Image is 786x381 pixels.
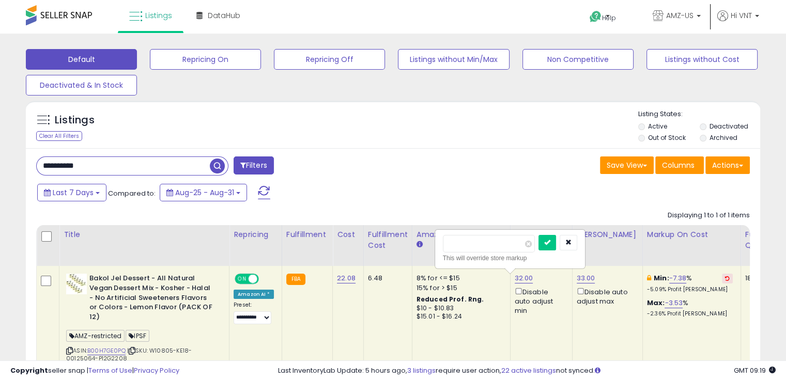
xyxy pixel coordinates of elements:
[126,330,149,342] span: IPSF
[709,122,748,131] label: Deactivated
[581,3,636,34] a: Help
[734,366,776,375] span: 2025-09-8 09:19 GMT
[709,133,737,142] label: Archived
[600,156,654,174] button: Save View
[577,286,635,306] div: Disable auto adjust max
[501,366,556,375] a: 22 active listings
[88,366,132,375] a: Terms of Use
[647,229,736,240] div: Markup on Cost
[717,10,759,34] a: Hi VNT
[646,49,758,70] button: Listings without Cost
[515,286,564,316] div: Disable auto adjust min
[66,346,192,362] span: | SKU: W10805-KE18-00125064-P12G2208
[668,211,750,220] div: Displaying 1 to 1 of 1 items
[257,275,274,283] span: OFF
[577,229,638,240] div: [PERSON_NAME]
[443,253,577,263] div: This will override store markup
[234,156,274,174] button: Filters
[286,274,305,285] small: FBA
[705,156,750,174] button: Actions
[10,366,179,376] div: seller snap | |
[10,366,48,375] strong: Copyright
[647,286,733,293] p: -5.09% Profit [PERSON_NAME]
[417,295,484,304] b: Reduced Prof. Rng.
[398,49,509,70] button: Listings without Min/Max
[368,274,404,283] div: 6.48
[55,113,95,128] h5: Listings
[234,229,278,240] div: Repricing
[26,75,137,96] button: Deactivated & In Stock
[638,109,760,119] p: Listing States:
[577,273,595,283] a: 33.00
[175,187,234,198] span: Aug-25 - Aug-31
[407,366,436,375] a: 3 listings
[236,275,249,283] span: ON
[66,274,87,294] img: 41onZrNyeFL._SL40_.jpg
[108,188,156,198] span: Compared to:
[745,274,777,283] div: 18
[648,133,686,142] label: Out of Stock
[150,49,261,70] button: Repricing On
[234,290,274,299] div: Amazon AI *
[522,49,634,70] button: Non Competitive
[745,229,781,251] div: Fulfillable Quantity
[337,273,356,283] a: 22.08
[589,10,602,23] i: Get Help
[647,298,733,317] div: %
[208,10,240,21] span: DataHub
[647,298,665,308] b: Max:
[89,274,215,324] b: Bakol Jel Dessert - All Natural Vegan Dessert Mix - Kosher - Halal - No Artificial Sweeteners Fla...
[731,10,752,21] span: Hi VNT
[665,298,683,308] a: -3.53
[648,122,667,131] label: Active
[642,225,741,266] th: The percentage added to the cost of goods (COGS) that forms the calculator for Min & Max prices.
[662,160,695,170] span: Columns
[647,274,733,293] div: %
[286,229,328,240] div: Fulfillment
[64,229,225,240] div: Title
[234,301,274,325] div: Preset:
[417,274,502,283] div: 8% for <= $15
[654,273,669,283] b: Min:
[368,229,408,251] div: Fulfillment Cost
[669,273,687,283] a: -7.38
[37,184,106,201] button: Last 7 Days
[337,229,359,240] div: Cost
[602,13,616,22] span: Help
[417,312,502,321] div: $15.01 - $16.24
[515,273,533,283] a: 32.00
[417,229,506,240] div: Amazon Fees
[666,10,693,21] span: AMZ-US
[274,49,385,70] button: Repricing Off
[417,240,423,249] small: Amazon Fees.
[278,366,776,376] div: Last InventoryLab Update: 5 hours ago, require user action, not synced.
[134,366,179,375] a: Privacy Policy
[160,184,247,201] button: Aug-25 - Aug-31
[417,304,502,313] div: $10 - $10.83
[66,330,125,342] span: AMZ-restricted
[26,49,137,70] button: Default
[145,10,172,21] span: Listings
[417,283,502,293] div: 15% for > $15
[36,131,82,141] div: Clear All Filters
[87,346,126,355] a: B00H7GE0PQ
[53,187,94,198] span: Last 7 Days
[655,156,704,174] button: Columns
[647,310,733,317] p: -2.36% Profit [PERSON_NAME]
